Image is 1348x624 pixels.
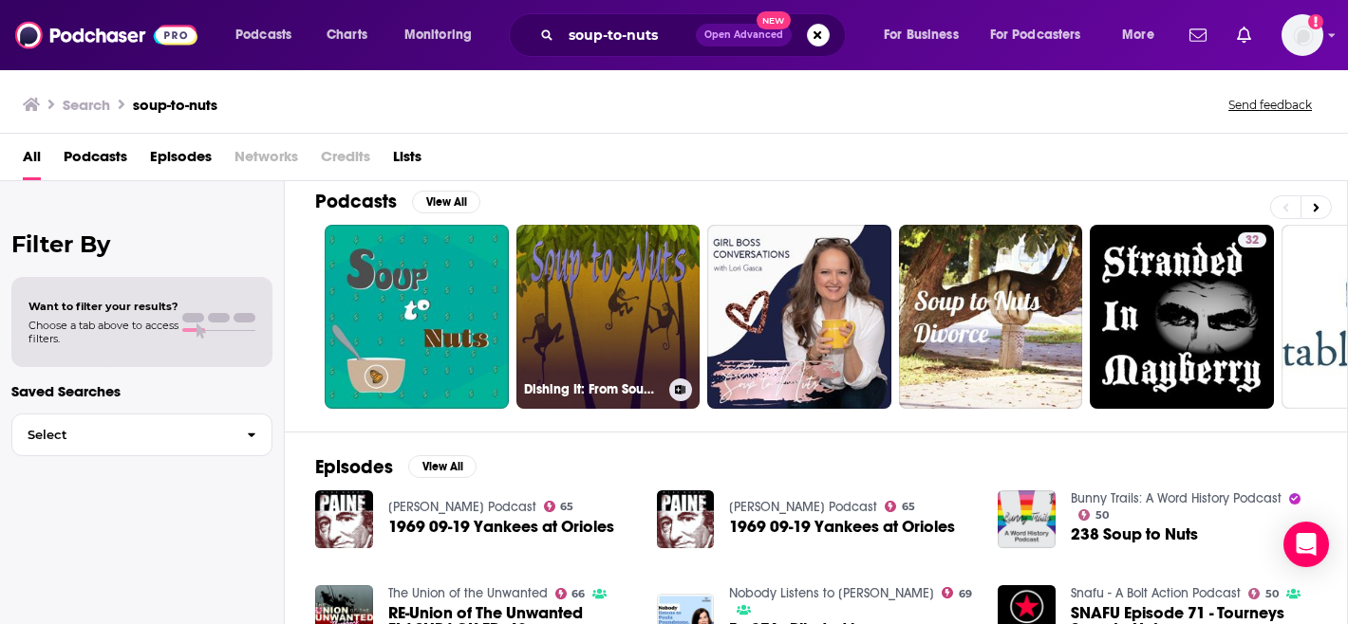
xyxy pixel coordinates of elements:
svg: Add a profile image [1308,14,1323,29]
span: 65 [902,503,915,511]
span: Select [12,429,232,441]
a: Snafu - A Bolt Action Podcast [1071,585,1241,601]
span: Want to filter your results? [28,300,178,313]
span: Logged in as TABASCO [1282,14,1323,56]
span: Choose a tab above to access filters. [28,319,178,345]
a: Thomas Paine Podcast [729,499,877,515]
span: 50 [1265,590,1279,598]
button: Select [11,413,272,456]
img: 1969 09-19 Yankees at Orioles [315,490,373,548]
a: PodcastsView All [315,190,480,213]
span: New [757,11,791,29]
h3: Dishing It: From Soup to Nuts [524,381,662,397]
div: Search podcasts, credits, & more... [527,13,864,57]
span: More [1122,22,1154,48]
a: EpisodesView All [315,455,477,479]
a: 32 [1238,232,1266,248]
a: All [23,141,41,180]
a: Show notifications dropdown [1182,19,1214,51]
span: 69 [959,590,972,598]
button: Show profile menu [1282,14,1323,56]
a: The Union of the Unwanted [388,585,548,601]
a: Podcasts [64,141,127,180]
a: Show notifications dropdown [1229,19,1259,51]
a: Lists [393,141,421,180]
button: open menu [1109,20,1178,50]
a: 69 [942,587,972,598]
a: Bunny Trails: A Word History Podcast [1071,490,1282,506]
h2: Episodes [315,455,393,479]
span: 50 [1095,511,1109,520]
span: Open Advanced [704,30,783,40]
a: 32 [1090,225,1274,409]
a: 50 [1248,588,1279,599]
img: 1969 09-19 Yankees at Orioles [657,490,715,548]
img: 238 Soup to Nuts [998,490,1056,548]
span: 66 [571,590,585,598]
input: Search podcasts, credits, & more... [561,20,696,50]
a: 50 [1078,509,1109,521]
h2: Podcasts [315,190,397,213]
span: For Podcasters [990,22,1081,48]
button: Send feedback [1223,97,1318,113]
span: Monitoring [404,22,472,48]
a: 65 [885,501,915,512]
a: 66 [555,588,586,599]
h3: soup-to-nuts [133,96,217,114]
span: 65 [560,503,573,511]
span: Networks [234,141,298,180]
a: Dishing It: From Soup to Nuts [516,225,701,409]
a: 65 [544,501,574,512]
button: open menu [871,20,983,50]
img: User Profile [1282,14,1323,56]
button: View All [408,455,477,478]
button: open menu [222,20,316,50]
a: Episodes [150,141,212,180]
span: Charts [327,22,367,48]
a: Charts [314,20,379,50]
button: open menu [391,20,496,50]
a: Thomas Paine Podcast [388,499,536,515]
button: open menu [978,20,1109,50]
button: View All [412,191,480,213]
button: Open AdvancedNew [696,24,792,46]
p: Saved Searches [11,382,272,400]
span: Podcasts [235,22,291,48]
span: Credits [321,141,370,180]
h2: Filter By [11,230,272,258]
div: Open Intercom Messenger [1283,522,1329,567]
a: Nobody Listens to Paula Poundstone [729,585,934,601]
a: 1969 09-19 Yankees at Orioles [729,519,955,535]
span: For Business [884,22,959,48]
a: 1969 09-19 Yankees at Orioles [388,519,614,535]
img: Podchaser - Follow, Share and Rate Podcasts [15,17,197,53]
a: 238 Soup to Nuts [1071,526,1198,542]
h3: Search [63,96,110,114]
span: 32 [1245,231,1259,250]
